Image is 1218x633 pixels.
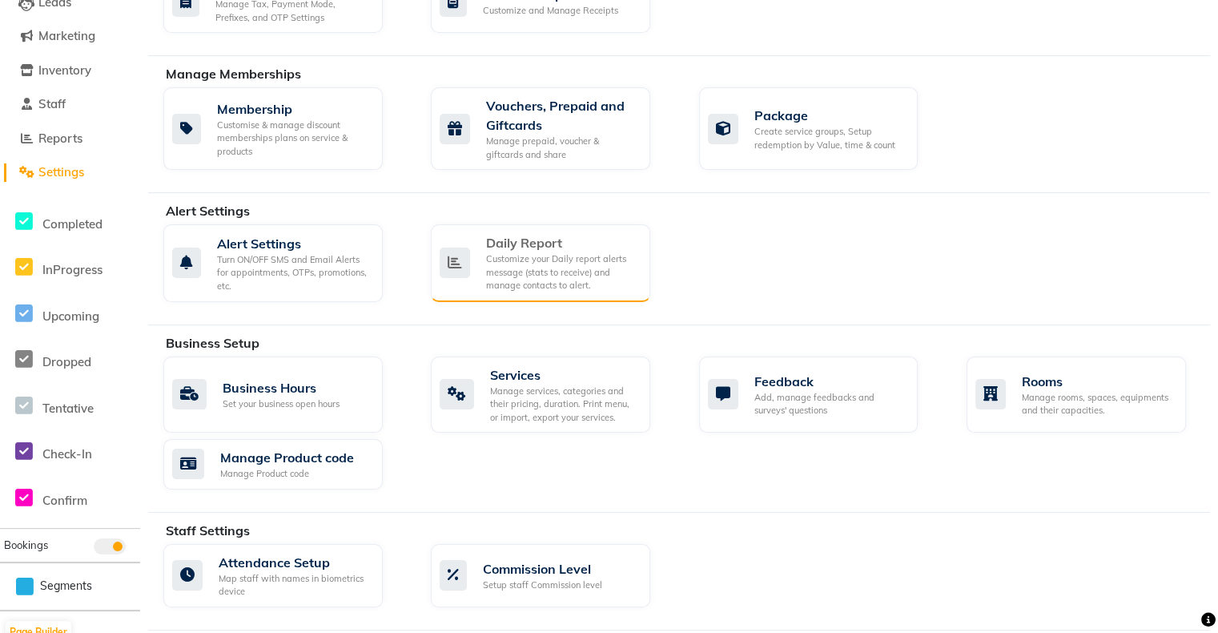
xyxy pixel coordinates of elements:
a: Reports [4,130,136,148]
span: Check-In [42,446,92,462]
a: Inventory [4,62,136,80]
div: Manage rooms, spaces, equipments and their capacities. [1022,391,1173,417]
span: Upcoming [42,308,99,324]
span: Settings [38,164,84,179]
a: Business HoursSet your business open hours [163,357,407,433]
div: Attendance Setup [219,553,370,572]
span: Marketing [38,28,95,43]
div: Customize and Manage Receipts [483,4,618,18]
span: Staff [38,96,66,111]
div: Manage Product code [220,467,354,481]
a: Commission LevelSetup staff Commission level [431,544,674,607]
a: ServicesManage services, categories and their pricing, duration. Print menu, or import, export yo... [431,357,674,433]
div: Daily Report [486,233,637,252]
div: Map staff with names in biometrics device [219,572,370,599]
span: Completed [42,216,103,232]
span: Reports [38,131,82,146]
a: Marketing [4,27,136,46]
div: Vouchers, Prepaid and Giftcards [486,96,637,135]
div: Services [490,365,637,385]
div: Feedback [754,372,906,391]
div: Customize your Daily report alerts message (stats to receive) and manage contacts to alert. [486,252,637,292]
div: Membership [217,99,370,119]
div: Customise & manage discount memberships plans on service & products [217,119,370,159]
div: Rooms [1022,372,1173,391]
span: Confirm [42,493,87,508]
a: Vouchers, Prepaid and GiftcardsManage prepaid, voucher & giftcards and share [431,87,674,170]
a: Daily ReportCustomize your Daily report alerts message (stats to receive) and manage contacts to ... [431,224,674,302]
span: Bookings [4,538,48,551]
span: Segments [40,578,92,595]
div: Add, manage feedbacks and surveys' questions [754,391,906,417]
div: Manage Product code [220,448,354,467]
div: Commission Level [483,559,602,579]
div: Set your business open hours [223,397,340,411]
a: Settings [4,163,136,182]
div: Business Hours [223,378,340,397]
div: Package [754,106,906,125]
div: Setup staff Commission level [483,579,602,592]
a: Manage Product codeManage Product code [163,439,407,490]
div: Turn ON/OFF SMS and Email Alerts for appointments, OTPs, promotions, etc. [217,253,370,293]
a: RoomsManage rooms, spaces, equipments and their capacities. [967,357,1210,433]
span: Tentative [42,401,94,416]
span: Inventory [38,62,91,78]
a: MembershipCustomise & manage discount memberships plans on service & products [163,87,407,170]
a: PackageCreate service groups, Setup redemption by Value, time & count [699,87,943,170]
a: Attendance SetupMap staff with names in biometrics device [163,544,407,607]
span: InProgress [42,262,103,277]
a: FeedbackAdd, manage feedbacks and surveys' questions [699,357,943,433]
div: Alert Settings [217,234,370,253]
a: Alert SettingsTurn ON/OFF SMS and Email Alerts for appointments, OTPs, promotions, etc. [163,224,407,302]
div: Manage services, categories and their pricing, duration. Print menu, or import, export your servi... [490,385,637,425]
a: Staff [4,95,136,114]
span: Dropped [42,354,91,369]
div: Create service groups, Setup redemption by Value, time & count [754,125,906,151]
div: Manage prepaid, voucher & giftcards and share [486,135,637,161]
